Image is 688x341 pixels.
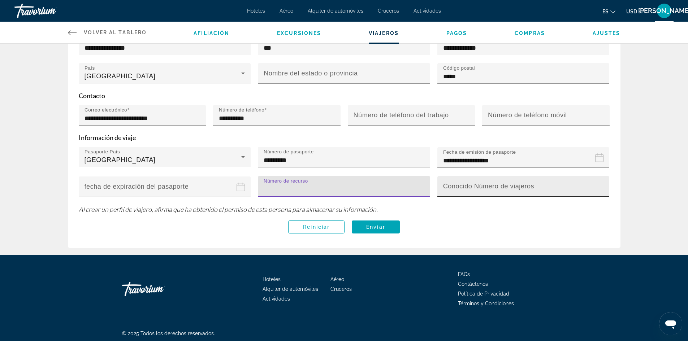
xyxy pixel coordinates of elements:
[263,276,281,282] a: Hoteles
[85,65,95,71] mat-label: País
[247,8,265,14] a: Hoteles
[437,147,610,176] button: Passport issue date
[655,3,674,18] button: User Menu
[288,220,345,233] button: Reiniciar
[369,30,399,36] a: Viajeros
[458,281,488,287] a: Contáctenos
[330,286,352,292] a: Cruceros
[626,9,637,14] span: USD
[264,70,358,77] mat-label: Nombre del estado o provincia
[446,30,467,36] a: Pagos
[263,296,290,302] a: Actividades
[308,8,363,14] a: Alquiler de automóviles
[263,286,318,292] a: Alquiler de automóviles
[366,224,385,230] span: Enviar
[303,224,330,230] span: Reiniciar
[79,205,610,213] p: Al crear un perfil de viajero, afirma que ha obtenido el permiso de esta persona para almacenar s...
[280,8,293,14] a: Aéreo
[79,92,610,100] p: Contacto
[84,30,147,35] span: Volver al tablero
[85,156,156,163] span: [GEOGRAPHIC_DATA]
[219,107,264,113] mat-label: Número de teléfono
[330,276,344,282] a: Aéreo
[458,301,514,306] a: Términos y Condiciones
[626,6,644,17] button: Change currency
[659,312,682,335] iframe: Botón para iniciar la ventana de mensajería
[85,149,120,154] mat-label: Pasaporte País
[68,22,147,43] a: Volver al tablero
[264,178,308,184] mat-label: Número de recurso
[488,112,567,119] mat-label: Número de teléfono móvil
[85,107,127,113] mat-label: Correo electrónico
[414,8,441,14] a: Actividades
[458,291,509,297] a: Política de Privacidad
[277,30,321,36] a: Excursiones
[264,149,314,154] mat-label: Número de pasaporte
[79,134,610,141] p: Información de viaje
[378,8,399,14] a: Cruceros
[602,9,609,14] span: es
[85,73,156,80] span: [GEOGRAPHIC_DATA]
[593,30,620,36] a: Ajustes
[443,65,475,71] mat-label: Código postal
[79,176,251,205] button: Passport expiration date
[458,271,470,277] a: FAQs
[122,278,194,300] a: Go Home
[443,183,534,190] mat-label: Conocido Número de viajeros
[602,6,615,17] button: Change language
[352,220,400,233] button: Enviar
[122,331,215,336] span: © 2025 Todos los derechos reservados.
[194,30,229,36] a: Afiliación
[515,30,545,36] a: Compras
[14,1,87,20] a: Travorium
[354,112,449,119] mat-label: Número de teléfono del trabajo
